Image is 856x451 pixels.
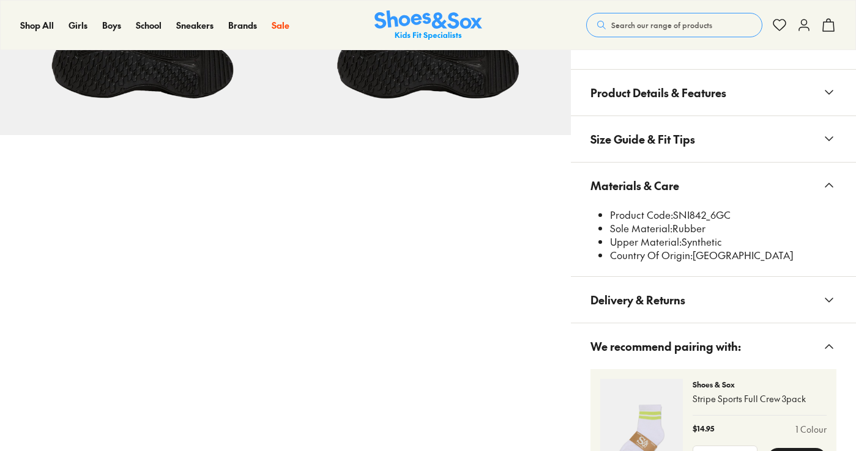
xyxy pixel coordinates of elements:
span: Shop All [20,19,54,31]
li: [GEOGRAPHIC_DATA] [610,249,836,262]
a: Shop All [20,19,54,32]
a: 1 Colour [795,423,827,436]
button: We recommend pairing with: [571,323,856,369]
button: Search our range of products [586,13,762,37]
span: Product Details & Features [590,75,726,111]
li: Synthetic [610,235,836,249]
button: Product Details & Features [571,70,856,116]
a: School [136,19,162,32]
span: Search our range of products [611,20,712,31]
span: Size Guide & Fit Tips [590,121,695,157]
button: Delivery & Returns [571,277,856,323]
span: Girls [69,19,87,31]
button: Materials & Care [571,163,856,208]
span: Sole Material: [610,221,672,235]
span: Country Of Origin: [610,248,693,262]
p: $14.95 [693,423,714,436]
a: Shoes & Sox [374,10,482,40]
span: We recommend pairing with: [590,328,741,364]
span: Materials & Care [590,167,679,204]
img: SNS_Logo_Responsive.svg [374,10,482,40]
span: School [136,19,162,31]
a: Brands [228,19,257,32]
a: Sale [272,19,289,32]
button: Size Guide & Fit Tips [571,116,856,162]
li: Rubber [610,222,836,235]
a: Boys [102,19,121,32]
a: Sneakers [176,19,214,32]
span: Sale [272,19,289,31]
p: Stripe Sports Full Crew 3pack [693,392,827,405]
span: Boys [102,19,121,31]
span: Brands [228,19,257,31]
a: Girls [69,19,87,32]
span: Delivery & Returns [590,282,685,318]
span: Product Code: [610,208,673,221]
p: Shoes & Sox [693,379,827,390]
span: Upper Material: [610,235,682,248]
li: SNI842_6GC [610,208,836,222]
span: Sneakers [176,19,214,31]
